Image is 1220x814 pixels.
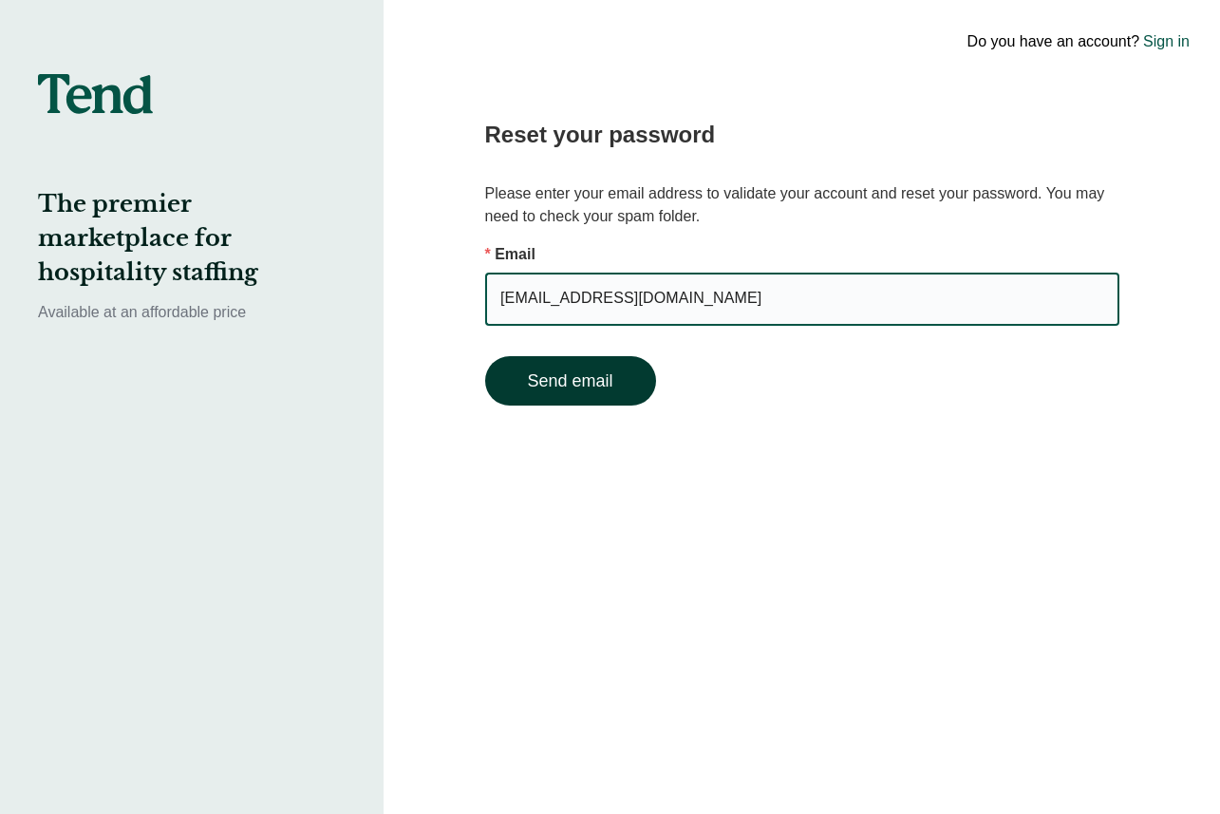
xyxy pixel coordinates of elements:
p: Please enter your email address to validate your account and reset your password. You may need to... [485,182,1119,228]
h2: The premier marketplace for hospitality staffing [38,187,346,290]
p: Email [485,243,1119,266]
img: tend-logo [38,74,153,114]
p: Available at an affordable price [38,301,346,324]
button: Send email [485,356,656,406]
a: Sign in [1143,30,1190,53]
h2: Reset your password [485,118,1119,152]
